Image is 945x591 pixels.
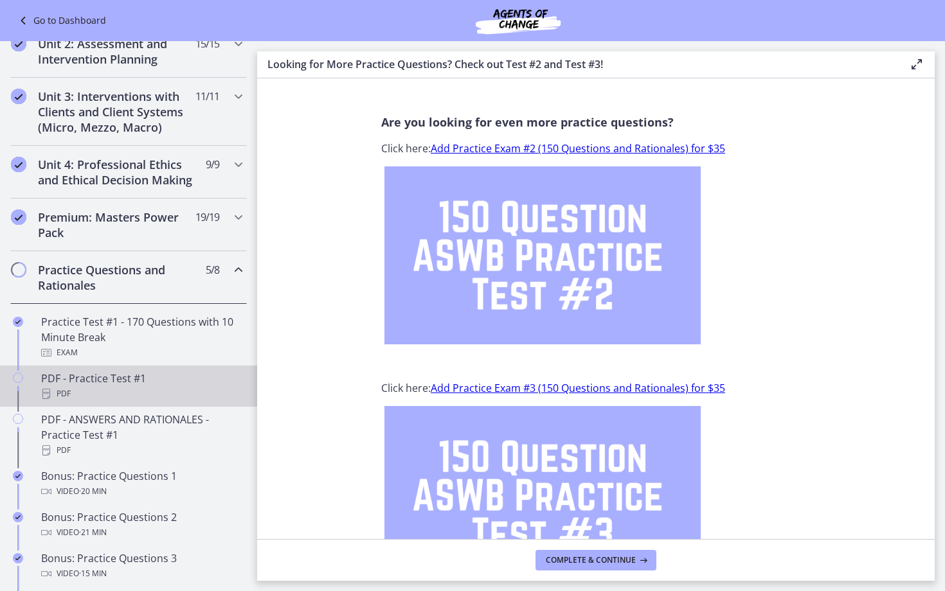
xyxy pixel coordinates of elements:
img: 150_Question_ASWB_Practice_Test__2.png [384,166,701,344]
i: Completed [13,471,23,481]
div: PDF - ANSWERS AND RATIONALES - Practice Test #1 [41,412,242,458]
h2: Unit 3: Interventions with Clients and Client Systems (Micro, Mezzo, Macro) [38,89,195,135]
a: Add Practice Exam #2 (150 Questions and Rationales) for $35 [431,141,725,155]
div: PDF [41,443,242,458]
img: Agents of Change [441,5,595,36]
span: 9 / 9 [206,157,219,172]
span: 5 / 8 [206,262,219,278]
span: Are you looking for even more practice questions? [381,114,674,130]
img: 150_Question_ASWB_Practice_Test__3.png [384,406,701,584]
div: Video [41,566,242,581]
h2: Unit 4: Professional Ethics and Ethical Decision Making [38,157,195,188]
h2: Unit 2: Assessment and Intervention Planning [38,36,195,67]
i: Completed [11,89,26,104]
span: 11 / 11 [195,89,219,104]
div: Bonus: Practice Questions 2 [41,509,242,540]
span: Complete & continue [546,555,636,565]
div: PDF [41,386,242,401]
p: Click here: [381,380,811,396]
button: Complete & continue [535,550,656,570]
h2: Premium: Masters Power Pack [38,209,195,240]
div: Bonus: Practice Questions 1 [41,468,242,499]
div: Video [41,525,242,540]
div: Practice Test #1 - 170 Questions with 10 Minute Break [41,314,242,360]
a: Go to Dashboard [15,13,106,28]
i: Completed [11,36,26,51]
span: · 15 min [79,566,107,581]
p: Click here: [381,141,811,156]
div: Video [41,484,242,499]
span: 15 / 15 [195,36,219,51]
div: PDF - Practice Test #1 [41,371,242,401]
span: · 20 min [79,484,107,499]
i: Completed [13,553,23,563]
span: · 21 min [79,525,107,540]
i: Completed [11,157,26,172]
div: Exam [41,345,242,360]
span: 19 / 19 [195,209,219,225]
i: Completed [13,512,23,522]
div: Bonus: Practice Questions 3 [41,551,242,581]
h3: Looking for More Practice Questions? Check out Test #2 and Test #3! [267,57,888,72]
h2: Practice Questions and Rationales [38,262,195,293]
i: Completed [11,209,26,225]
a: Add Practice Exam #3 (150 Questions and Rationales) for $35 [431,381,725,395]
i: Completed [13,317,23,327]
